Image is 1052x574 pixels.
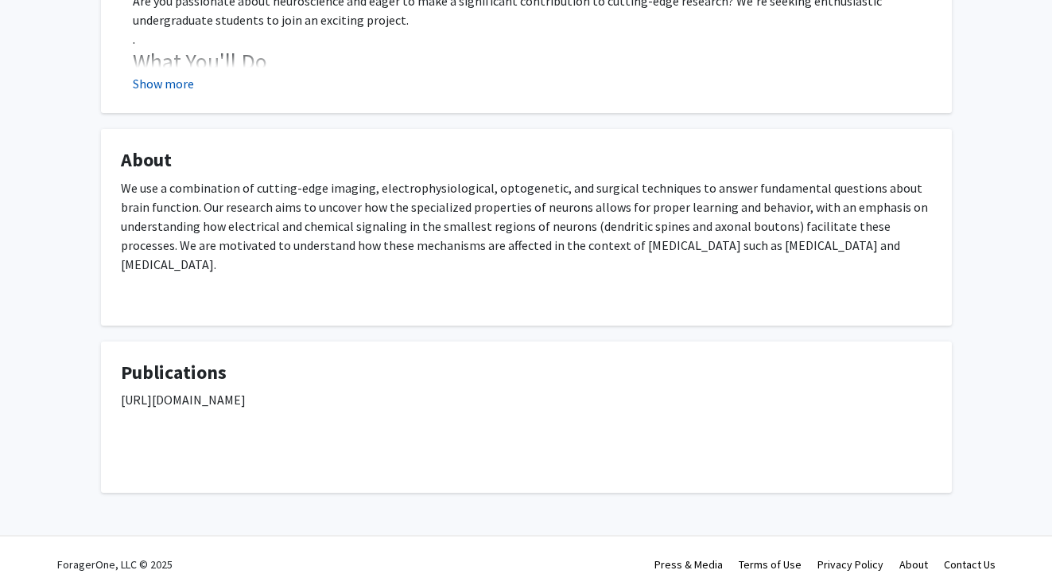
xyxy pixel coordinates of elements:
[12,502,68,562] iframe: Chat
[121,390,932,409] p: [URL][DOMAIN_NAME]
[133,29,932,49] p: .
[121,361,932,385] h4: Publications
[739,557,802,572] a: Terms of Use
[944,557,996,572] a: Contact Us
[133,74,194,93] button: Show more
[121,178,932,306] div: We use a combination of cutting-edge imaging, electrophysiological, optogenetic, and surgical tec...
[654,557,723,572] a: Press & Media
[121,149,932,172] h4: About
[133,49,932,76] h3: What You'll Do
[899,557,928,572] a: About
[817,557,883,572] a: Privacy Policy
